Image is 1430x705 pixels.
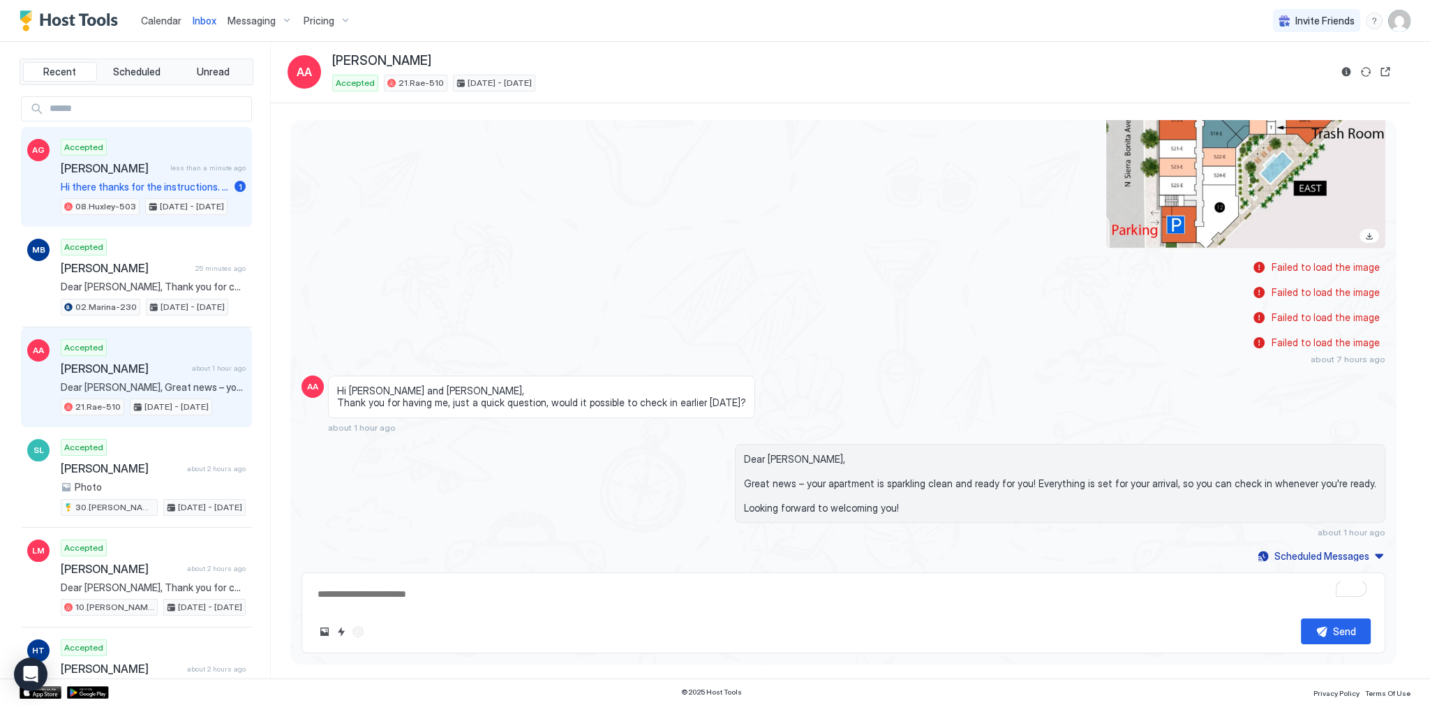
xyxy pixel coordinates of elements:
span: AA [33,344,44,357]
span: Invite Friends [1295,15,1355,27]
span: Dear [PERSON_NAME], Great news – your apartment is sparkling clean and ready for you! Everything ... [744,453,1376,514]
span: [DATE] - [DATE] [161,301,225,313]
span: Dear [PERSON_NAME], Thank you for choosing to stay at our apartment. 📅 I’d like to confirm your r... [61,581,246,594]
span: [PERSON_NAME] [61,461,181,475]
a: App Store [20,686,61,699]
span: [DATE] - [DATE] [144,401,209,413]
span: [PERSON_NAME] [61,261,190,275]
a: Inbox [193,13,216,28]
a: Privacy Policy [1313,685,1360,699]
div: Scheduled Messages [1274,549,1369,563]
span: 1 [239,181,242,192]
span: © 2025 Host Tools [681,688,742,697]
span: SL [33,444,44,457]
a: Download [1359,228,1380,244]
span: AA [297,64,312,80]
button: Send [1301,618,1371,644]
span: 30.[PERSON_NAME]-510 [75,501,154,514]
textarea: To enrich screen reader interactions, please activate Accessibility in Grammarly extension settings [316,581,1371,607]
button: Reservation information [1338,64,1355,80]
span: Photo [75,481,102,493]
span: AA [307,380,318,393]
span: 21.Rae-510 [75,401,121,413]
span: Failed to load the image [1272,261,1380,274]
button: Recent [23,62,97,82]
span: MB [32,244,45,256]
span: [PERSON_NAME] [61,662,181,676]
div: User profile [1388,10,1410,32]
button: Upload image [316,623,333,640]
span: Accepted [64,441,103,454]
a: Google Play Store [67,686,109,699]
a: Calendar [141,13,181,28]
span: Accepted [336,77,375,89]
span: 02.Marina-230 [75,301,137,313]
button: Open reservation [1377,64,1394,80]
span: 25 minutes ago [195,264,246,273]
span: about 2 hours ago [187,665,246,674]
span: Hi there thanks for the instructions. Is it possible to drop my luggages? [61,181,229,193]
div: Send [1333,624,1356,639]
span: about 2 hours ago [187,564,246,573]
span: [DATE] - [DATE] [178,601,242,614]
span: Scheduled [113,66,161,78]
span: Privacy Policy [1313,689,1360,697]
span: [PERSON_NAME] [61,161,165,175]
span: about 1 hour ago [328,422,396,433]
span: Accepted [64,141,103,154]
span: less than a minute ago [170,163,246,172]
span: 10.[PERSON_NAME]-203 [75,601,154,614]
div: View image [1106,27,1385,249]
div: tab-group [20,59,253,85]
span: [PERSON_NAME] [61,562,181,576]
span: Unread [197,66,230,78]
span: 21.Rae-510 [399,77,444,89]
button: Sync reservation [1357,64,1374,80]
span: HT [32,644,45,657]
span: [DATE] - [DATE] [178,501,242,514]
span: [DATE] - [DATE] [160,200,224,213]
span: Inbox [193,15,216,27]
span: about 1 hour ago [192,364,246,373]
button: Quick reply [333,623,350,640]
span: Recent [43,66,76,78]
span: Terms Of Use [1365,689,1410,697]
span: Pricing [304,15,334,27]
a: Host Tools Logo [20,10,124,31]
button: Scheduled Messages [1256,547,1385,565]
span: Failed to load the image [1272,311,1380,324]
span: about 2 hours ago [187,464,246,473]
span: about 7 hours ago [1311,354,1385,364]
span: Dear [PERSON_NAME], Thank you for choosing to stay at our apartment. 📅 I’d like to confirm your r... [61,281,246,293]
input: Input Field [44,97,251,121]
span: Dear [PERSON_NAME], Great news – your apartment is sparkling clean and ready for you! Everything ... [61,381,246,394]
span: about 1 hour ago [1318,527,1385,537]
span: [DATE] - [DATE] [468,77,532,89]
span: Failed to load the image [1272,286,1380,299]
button: Unread [176,62,250,82]
span: 08.Huxley-503 [75,200,136,213]
div: menu [1366,13,1383,29]
span: AG [32,144,45,156]
span: Accepted [64,241,103,253]
span: Accepted [64,542,103,554]
span: Failed to load the image [1272,336,1380,349]
a: Terms Of Use [1365,685,1410,699]
span: [PERSON_NAME] [61,362,186,376]
span: LM [32,544,45,557]
div: Open Intercom Messenger [14,658,47,691]
button: Scheduled [100,62,174,82]
span: Calendar [141,15,181,27]
span: Messaging [228,15,276,27]
span: Accepted [64,341,103,354]
span: [PERSON_NAME] [332,53,431,69]
span: Hi [PERSON_NAME] and [PERSON_NAME], Thank you for having me, just a quick question, would it poss... [337,385,746,409]
span: Accepted [64,641,103,654]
